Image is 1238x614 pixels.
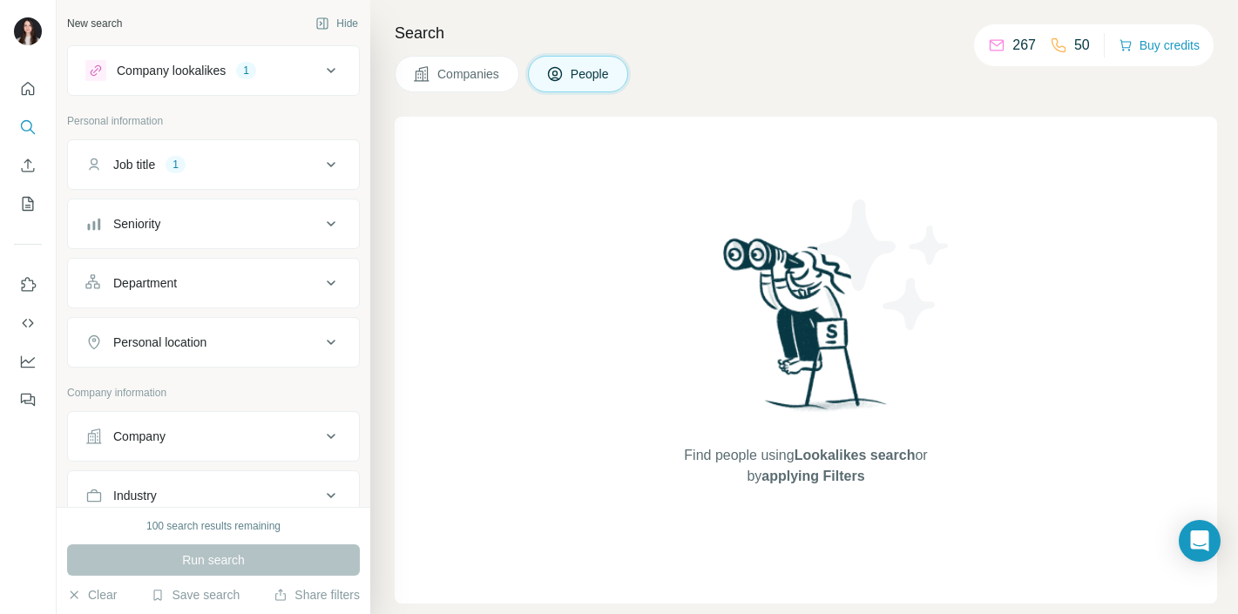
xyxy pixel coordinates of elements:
[113,274,177,292] div: Department
[146,518,281,534] div: 100 search results remaining
[761,469,864,483] span: applying Filters
[113,215,160,233] div: Seniority
[14,17,42,45] img: Avatar
[1179,520,1221,562] div: Open Intercom Messenger
[437,65,501,83] span: Companies
[68,321,359,363] button: Personal location
[68,203,359,245] button: Seniority
[67,586,117,604] button: Clear
[1074,35,1090,56] p: 50
[117,62,226,79] div: Company lookalikes
[68,475,359,516] button: Industry
[795,448,916,462] span: Lookalikes search
[67,385,360,401] p: Company information
[68,50,359,91] button: Company lookalikes1
[14,307,42,339] button: Use Surfe API
[113,156,155,173] div: Job title
[1119,33,1200,57] button: Buy credits
[68,262,359,304] button: Department
[666,445,945,487] span: Find people using or by
[68,415,359,457] button: Company
[236,63,256,78] div: 1
[14,384,42,415] button: Feedback
[1012,35,1036,56] p: 267
[14,269,42,300] button: Use Surfe on LinkedIn
[571,65,611,83] span: People
[14,150,42,181] button: Enrich CSV
[113,334,206,351] div: Personal location
[715,233,896,428] img: Surfe Illustration - Woman searching with binoculars
[113,428,166,445] div: Company
[14,73,42,105] button: Quick start
[68,144,359,186] button: Job title1
[166,157,186,172] div: 1
[113,487,157,504] div: Industry
[151,586,240,604] button: Save search
[274,586,360,604] button: Share filters
[395,21,1217,45] h4: Search
[67,113,360,129] p: Personal information
[14,188,42,219] button: My lists
[14,111,42,143] button: Search
[14,346,42,377] button: Dashboard
[303,10,370,37] button: Hide
[806,186,963,343] img: Surfe Illustration - Stars
[67,16,122,31] div: New search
